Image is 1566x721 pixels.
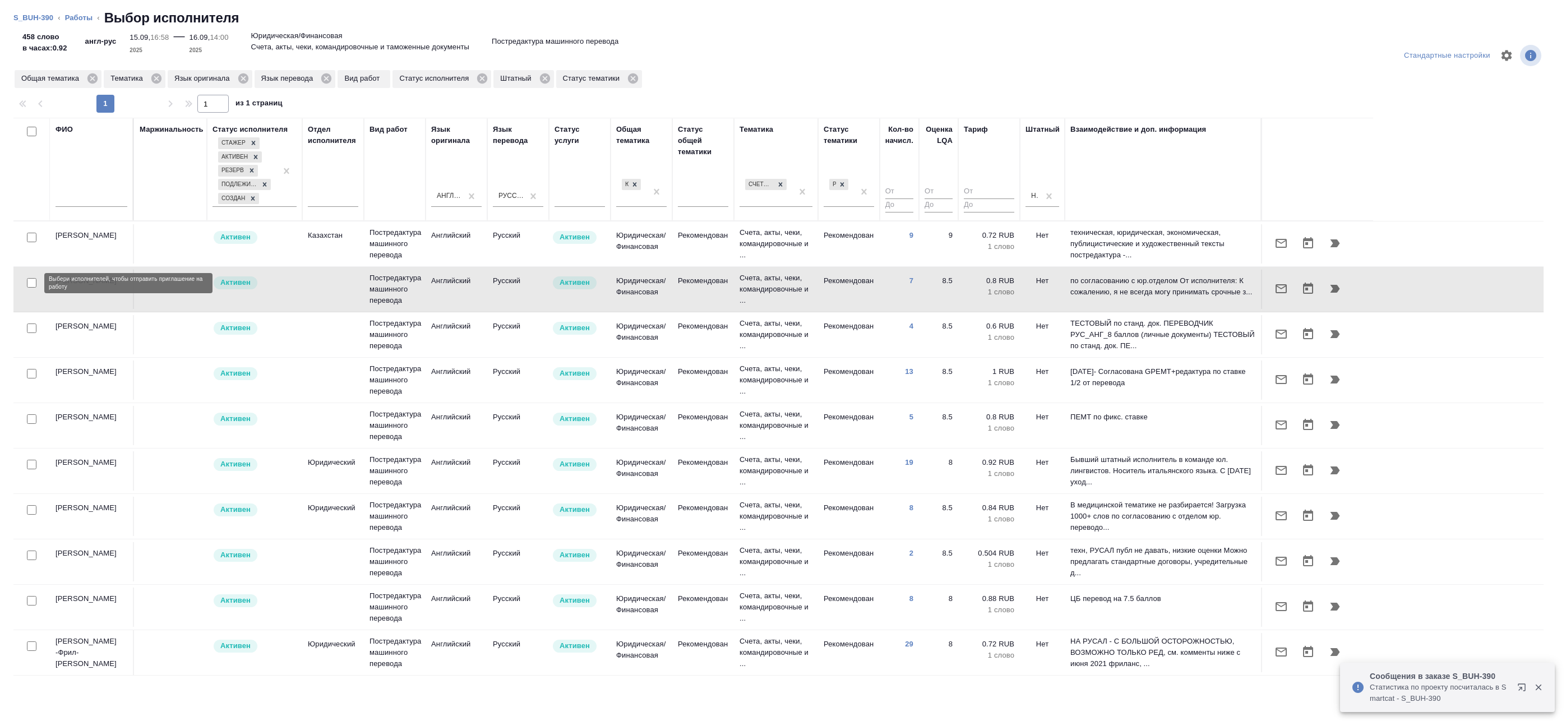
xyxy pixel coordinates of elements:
p: Постредактура машинного перевода [369,272,420,306]
a: 7 [909,276,913,285]
td: Английский [426,406,487,445]
div: Штатный [493,70,553,88]
p: Активен [220,549,251,561]
p: Активен [560,277,590,288]
span: из 1 страниц [235,96,283,113]
p: 0.72 RUB [964,639,1014,650]
div: Рядовой исполнитель: назначай с учетом рейтинга [213,548,297,563]
p: Активен [220,277,251,288]
p: В медицинской тематике не разбирается! Загрузка 1000+ слов по согласованию с отделом юр. переводо... [1070,500,1255,533]
div: Язык оригинала [168,70,252,88]
a: 2 [909,549,913,557]
a: S_BUH-390 [13,13,53,22]
td: Русский [487,588,549,627]
input: Выбери исполнителей, чтобы отправить приглашение на работу [27,551,36,560]
td: Рекомендован [818,451,880,491]
div: Юридическая/Финансовая [621,178,642,192]
button: Продолжить [1322,321,1348,348]
div: Стажер [218,137,247,149]
p: Штатный [500,73,535,84]
input: До [885,198,913,212]
p: Сообщения в заказе S_BUH-390 [1370,671,1510,682]
p: Активен [560,232,590,243]
td: 8.5 [919,406,958,445]
p: 0.84 RUB [964,502,1014,514]
td: Нет [1020,588,1065,627]
div: Язык оригинала [431,124,482,146]
div: Рекомендован [828,178,849,192]
td: Английский [426,360,487,400]
td: Юридическая/Финансовая [611,270,672,309]
p: Статус исполнителя [399,73,473,84]
div: Рядовой исполнитель: назначай с учетом рейтинга [213,593,297,608]
p: 0.72 RUB [964,230,1014,241]
p: Счета, акты, чеки, командировочные и ... [740,227,812,261]
td: Рекомендован [672,270,734,309]
td: Русский [487,270,549,309]
p: Активен [220,413,251,424]
p: 15.09, [130,33,150,41]
div: Статус общей тематики [678,124,728,158]
button: Отправить предложение о работе [1268,593,1295,620]
td: [PERSON_NAME] [50,497,134,536]
p: Активен [560,413,590,424]
p: Активен [220,459,251,470]
td: Русский [487,497,549,536]
td: Юридическая/Финансовая [611,542,672,581]
p: 0.8 RUB [964,275,1014,286]
td: Рекомендован [672,542,734,581]
p: ПЕМТ по фикс. ставке [1070,412,1255,423]
td: Рекомендован [818,360,880,400]
td: Английский [426,588,487,627]
div: Рядовой исполнитель: назначай с учетом рейтинга [213,230,297,245]
p: Общая тематика [21,73,83,84]
div: Взаимодействие и доп. информация [1070,124,1206,135]
td: 8 [919,633,958,672]
div: Тематика [740,124,773,135]
p: 1 слово [964,514,1014,525]
p: Юридическая/Финансовая [251,30,343,41]
div: Вид работ [369,124,408,135]
div: Русский [498,191,524,201]
div: Рядовой исполнитель: назначай с учетом рейтинга [213,502,297,517]
p: ТЕСТОВЫЙ по станд. док. ПЕРЕВОДЧИК РУС_АНГ_8 баллов (личные документы) ТЕСТОВЫЙ по станд. док. ПЕ... [1070,318,1255,352]
div: Отдел исполнителя [308,124,358,146]
button: Отправить предложение о работе [1268,275,1295,302]
input: Выбери исполнителей, чтобы отправить приглашение на работу [27,596,36,606]
td: [PERSON_NAME] -Фрил- [PERSON_NAME] [50,630,134,675]
p: Постредактура машинного перевода [369,454,420,488]
button: Продолжить [1322,412,1348,438]
td: Нет [1020,360,1065,400]
td: Нет [1020,451,1065,491]
p: Активен [560,322,590,334]
td: Рекомендован [672,224,734,264]
a: 4 [909,322,913,330]
p: Постредактура машинного перевода [369,227,420,261]
p: [DATE]- Согласована GPEMT+редактура по ставке 1/2 от перевода [1070,366,1255,389]
p: Активен [220,504,251,515]
td: 8.5 [919,542,958,581]
td: Английский [426,270,487,309]
a: 5 [909,413,913,421]
p: Постредактура машинного перевода [369,318,420,352]
td: Нет [1020,497,1065,536]
p: 1 слово [964,241,1014,252]
a: 13 [905,367,913,376]
div: Стажер, Активен, Резерв, Подлежит внедрению, Создан [217,178,272,192]
span: Настроить таблицу [1493,42,1520,69]
button: Отправить предложение о работе [1268,639,1295,665]
td: 8.5 [919,497,958,536]
div: Активен [218,151,250,163]
div: Кол-во начисл. [885,124,913,146]
div: Счета, акты, чеки, командировочные и таможенные документы [744,178,788,192]
div: Маржинальность [140,124,204,135]
div: Стажер, Активен, Резерв, Подлежит внедрению, Создан [217,164,259,178]
td: Русский [487,542,549,581]
div: Резерв [218,165,246,177]
td: [PERSON_NAME] [50,406,134,445]
button: Открыть календарь загрузки [1295,548,1322,575]
p: Язык перевода [261,73,317,84]
td: Юридическая/Финансовая [611,451,672,491]
td: Нет [1020,406,1065,445]
a: Работы [65,13,93,22]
